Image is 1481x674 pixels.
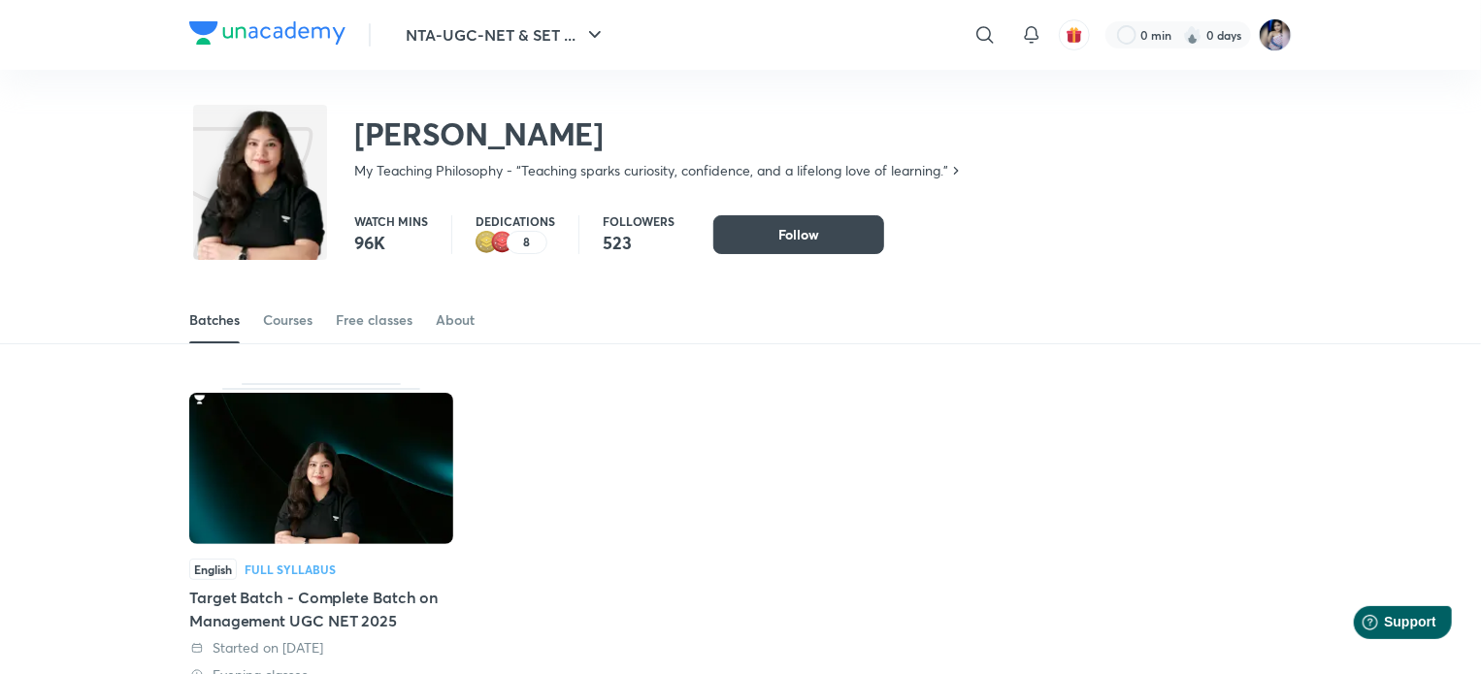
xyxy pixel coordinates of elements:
span: English [189,559,237,580]
div: Full Syllabus [245,563,336,575]
div: Batches [189,310,240,330]
img: class [193,109,327,297]
div: Target Batch - Complete Batch on Management UGC NET 2025 [189,586,453,632]
a: Free classes [336,297,412,343]
button: Follow [713,215,884,254]
img: streak [1183,25,1202,45]
p: 8 [524,236,531,249]
p: 523 [603,231,675,254]
p: Watch mins [354,215,428,227]
h2: [PERSON_NAME] [354,114,964,153]
img: educator badge1 [491,231,514,254]
a: Batches [189,297,240,343]
img: Thumbnail [189,393,453,544]
div: Started on 20 Aug 2025 [189,638,453,658]
button: avatar [1059,19,1090,50]
a: Courses [263,297,313,343]
a: Company Logo [189,21,346,49]
div: About [436,310,475,330]
p: Followers [603,215,675,227]
span: Follow [778,225,819,244]
div: Courses [263,310,313,330]
div: Free classes [336,310,412,330]
button: NTA-UGC-NET & SET ... [394,16,618,54]
a: About [436,297,475,343]
img: avatar [1066,26,1083,44]
p: My Teaching Philosophy - “Teaching sparks curiosity, confidence, and a lifelong love of learning.” [354,161,948,180]
p: Dedications [476,215,555,227]
iframe: Help widget launcher [1308,598,1460,653]
img: educator badge2 [476,231,499,254]
img: Tanya Gautam [1259,18,1292,51]
img: Company Logo [189,21,346,45]
p: 96K [354,231,428,254]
